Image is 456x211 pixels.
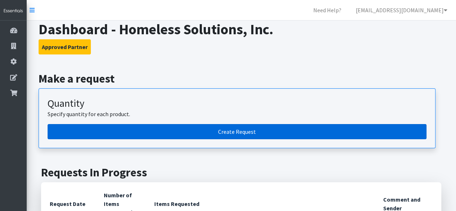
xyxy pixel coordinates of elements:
button: Approved Partner [39,39,91,54]
p: Specify quantity for each product. [48,110,426,118]
a: Create a request by quantity [48,124,426,139]
h3: Quantity [48,97,426,110]
a: [EMAIL_ADDRESS][DOMAIN_NAME] [350,3,453,17]
h2: Make a request [39,72,444,85]
img: HumanEssentials [3,8,24,14]
a: Need Help? [307,3,347,17]
h2: Requests In Progress [41,166,441,179]
h1: Dashboard - Homeless Solutions, Inc. [39,21,444,38]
